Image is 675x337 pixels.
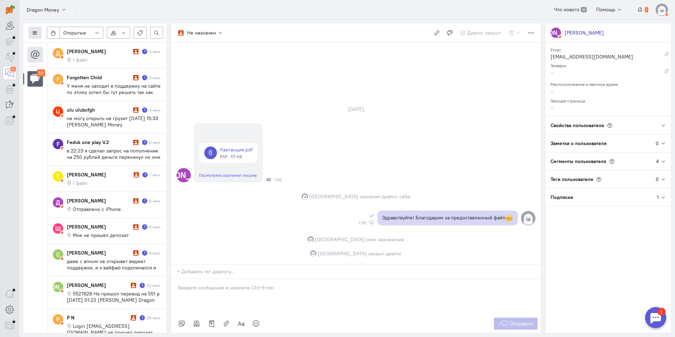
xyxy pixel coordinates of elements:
i: Диалог не разобран [131,283,136,288]
span: Сегменты пользователя [551,158,606,164]
span: Диалог закрыт [467,30,501,36]
a: 15 [4,67,16,79]
div: 7 мин. [149,172,161,178]
div: Есть неотвеченное сообщение пользователя [142,224,147,230]
span: – [551,88,553,94]
span: закрыл диалог [368,250,402,257]
div: 3 мин. [149,49,161,55]
span: [GEOGRAPHIC_DATA] [315,236,365,243]
div: Местоположение и местное время [551,80,666,87]
div: 8 мин. [149,198,161,204]
div: Есть неотвеченное сообщение пользователя [140,315,145,320]
div: Подписки [545,188,657,206]
span: [GEOGRAPHIC_DATA] [317,250,367,257]
span: в 22:23 я сделал запрос на пополнение на 250 рублей деньги перекинул но они не пришли мне до сих ... [67,148,160,192]
div: [PERSON_NAME] [67,249,131,256]
span: Отправить [510,320,534,327]
text: Д [56,49,60,57]
small: Email [551,45,561,52]
i: Диалог не разобран [133,107,139,113]
span: Открытые [63,29,86,36]
button: 1 [634,4,652,15]
i: Диалог не разобран [131,315,136,320]
a: Что нового 39 [550,4,591,15]
button: Открытые [59,27,103,39]
div: [PERSON_NAME] [67,282,129,289]
div: Не назначен [187,29,216,36]
div: Feduk one play V.2 [67,139,131,146]
div: 0 [656,140,659,147]
button: Отправить [494,318,538,330]
div: Есть неотвеченное сообщение пользователя [142,75,147,80]
span: 1:58 [359,220,366,225]
span: Свойства пользователя [551,122,604,129]
span: 1 файл [73,180,88,186]
div: 3 мин. [149,75,161,81]
p: Здравствуйте! Благодарим за предоставленный файл [382,214,513,222]
div: [PERSON_NAME] [67,197,131,204]
span: назначил диалог себе [360,193,410,200]
i: Диалог не разобран [133,140,139,145]
text: [PERSON_NAME] [152,170,216,180]
span: У меня не заходит в поддержку на сайте по этому хотел бы тут решить так как сумма для меня не мал... [67,83,161,114]
div: uîu uîubcfgh [67,106,131,113]
div: [EMAIL_ADDRESS][DOMAIN_NAME] [551,53,664,62]
div: P N [67,314,129,321]
small: Телефон [551,61,566,68]
span: Что нового [554,6,579,13]
img: default-v4.png [656,4,668,16]
div: [PERSON_NAME] [67,48,131,55]
text: F [57,75,60,83]
div: 4 [656,158,659,165]
span: Мне не пришёл депозит [73,232,129,238]
div: 8 мин. [149,224,161,230]
span: Помощь [596,6,615,13]
i: Диалог не разобран [133,75,139,80]
div: 26 мин. [147,315,161,321]
span: 39 [581,7,587,13]
text: Д [56,199,60,206]
i: Диалог не разобран [133,224,139,230]
div: 6 мин. [149,139,161,145]
div: 1 [657,194,659,201]
div: [PERSON_NAME] [67,223,131,230]
div: [PERSON_NAME] [67,171,132,178]
div: Есть неотвеченное сообщение пользователя [142,198,147,204]
a: Посмотреть оригинал письма [199,173,257,178]
div: 15 [11,67,16,71]
text: P [56,316,60,323]
text: [PERSON_NAME] [533,29,579,36]
text: U [56,108,60,115]
i: Диалог не разобран [133,198,139,204]
span: 1 [645,7,648,13]
i: Диалог не разобран [133,49,139,54]
span: Отправлено с iPhone [73,206,121,212]
span: снял назначение [366,236,404,243]
span: 5527628 Не пришол перевод на 551 р [DATE] 01:22 [PERSON_NAME] Dragon Money <[EMAIL_ADDRESS][DOMAI... [67,291,160,316]
text: F [57,140,60,148]
div: 4 мин. [149,107,161,113]
i: Диалог не разобран [133,250,139,256]
div: Есть неотвеченное сообщение пользователя [142,49,147,54]
div: [DATE] [340,104,372,114]
div: Есть неотвеченное сообщение пользователя [140,283,145,288]
span: Теги пользователя [551,176,593,182]
text: Т [56,173,60,180]
span: 1:56 [274,177,282,182]
div: Forgotten Child [67,74,131,81]
button: Помощь [592,4,626,15]
div: Заметки о пользователе [545,135,656,152]
button: Диалог закрыт [456,27,505,39]
span: [GEOGRAPHIC_DATA] [309,193,359,200]
text: Ш [55,225,61,232]
div: Веб-панель [369,220,374,225]
span: даже с впном не открывет виджет поддержки, и к вайфаю подключался и проки менял и впн включал, бе... [67,258,160,328]
div: 22 мин. [147,282,161,288]
div: – [551,69,664,78]
span: 1 файл [73,57,88,63]
img: carrot-quest.svg [6,5,15,14]
text: [PERSON_NAME] [35,283,81,291]
div: [PERSON_NAME] [565,29,604,36]
div: Почта [266,177,271,182]
div: 15 [37,69,45,77]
